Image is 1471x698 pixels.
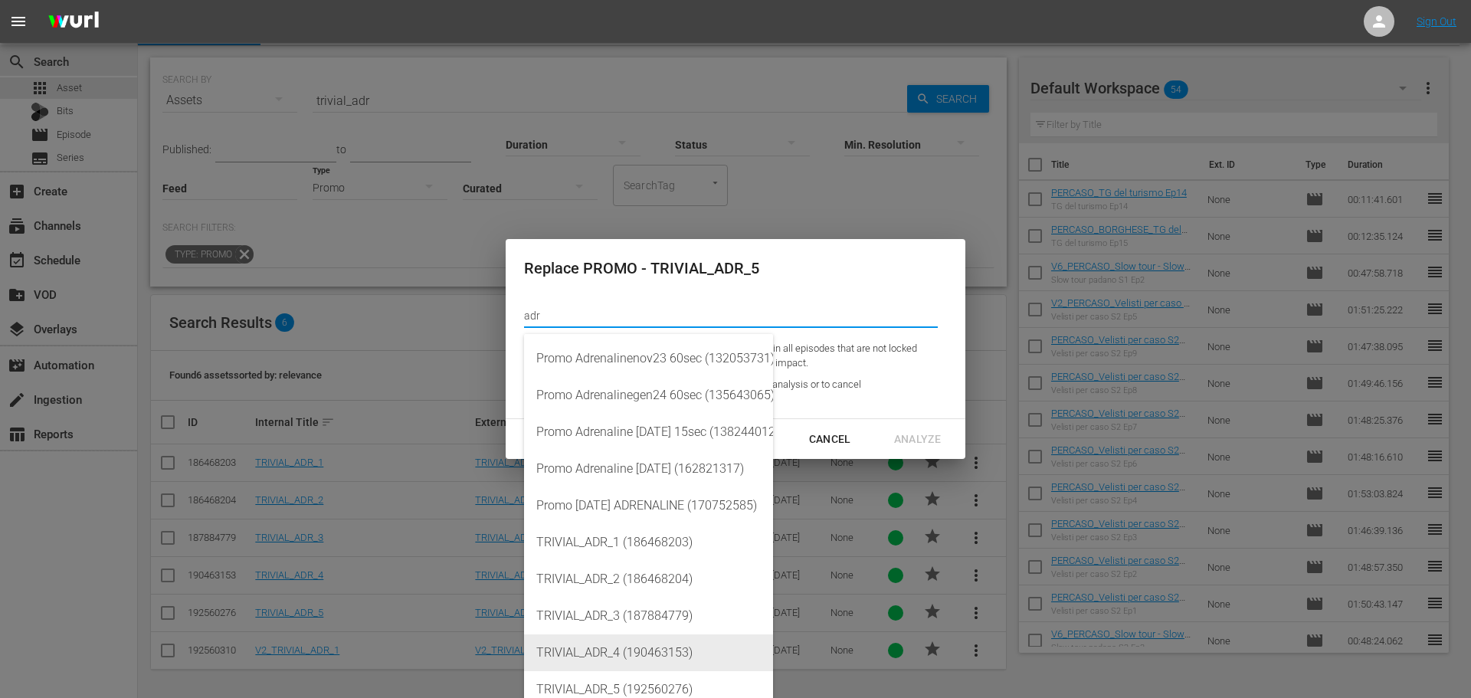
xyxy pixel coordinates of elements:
[9,12,28,31] span: menu
[536,451,761,487] div: Promo Adrenaline [DATE] (162821317)
[791,425,870,454] button: Cancel
[536,487,761,524] div: Promo [DATE] ADRENALINE (170752585)
[536,377,761,414] div: Promo Adrenalinegen24 60sec (135643065)
[536,414,761,451] div: Promo Adrenaline [DATE] 15sec (138244012)
[536,524,761,561] div: TRIVIAL_ADR_1 (186468203)
[536,340,761,377] div: Promo Adrenalinenov23 60sec (132053731)
[536,561,761,598] div: TRIVIAL_ADR_2 (186468204)
[524,257,938,280] div: Replace PROMO - TRIVIAL_ADR_5
[536,598,761,634] div: TRIVIAL_ADR_3 (187884779)
[37,4,110,40] img: ans4CAIJ8jUAAAAAAAAAAAAAAAAAAAAAAAAgQb4GAAAAAAAAAAAAAAAAAAAAAAAAJMjXAAAAAAAAAAAAAAAAAAAAAAAAgAT5G...
[536,634,761,671] div: TRIVIAL_ADR_4 (190463153)
[797,430,863,449] div: Cancel
[1417,15,1456,28] a: Sign Out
